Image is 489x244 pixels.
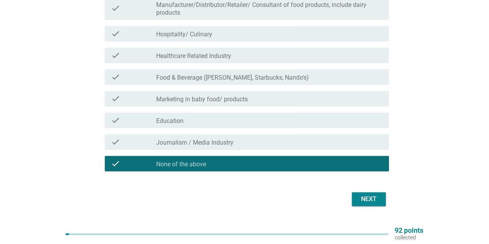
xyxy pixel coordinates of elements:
i: check [111,137,120,147]
i: check [111,72,120,82]
i: check [111,29,120,38]
label: Journalism / Media Industry [156,139,233,147]
label: Healthcare Related Industry [156,52,231,60]
i: check [111,94,120,103]
label: Food & Beverage ([PERSON_NAME], Starbucks, Nando’s) [156,74,309,82]
p: collected [395,234,423,241]
label: Education [156,117,184,125]
label: Hospitality/ Culinary [156,31,212,38]
i: check [111,159,120,168]
p: 92 points [395,227,423,234]
i: check [111,51,120,60]
label: Marketing in baby food/ products [156,96,248,103]
label: Manufacturer/Distributor/Retailer/ Consultant of food products, include dairy products [156,1,383,17]
div: Next [358,195,380,204]
button: Next [352,192,386,206]
label: None of the above [156,160,206,168]
i: check [111,116,120,125]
